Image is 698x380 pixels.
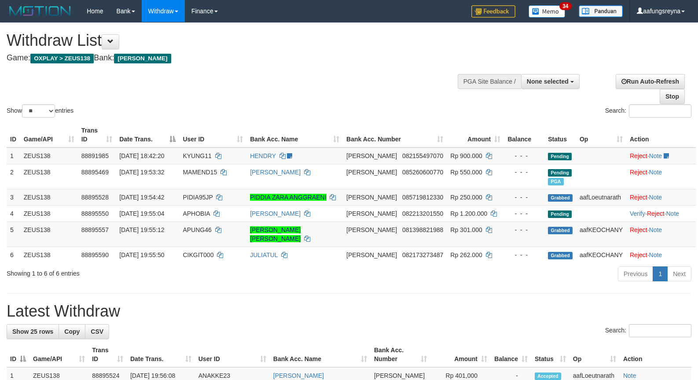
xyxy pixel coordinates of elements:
[626,122,696,148] th: Action
[626,221,696,247] td: ·
[119,226,164,233] span: [DATE] 19:55:12
[626,247,696,263] td: ·
[7,303,691,320] h1: Latest Withdraw
[402,251,443,258] span: Copy 082173273487 to clipboard
[374,372,425,379] span: [PERSON_NAME]
[273,372,324,379] a: [PERSON_NAME]
[183,226,211,233] span: APUNG46
[626,164,696,189] td: ·
[12,328,53,335] span: Show 25 rows
[402,152,443,159] span: Copy 082155497070 to clipboard
[620,342,691,367] th: Action
[346,210,397,217] span: [PERSON_NAME]
[660,89,685,104] a: Stop
[402,194,443,201] span: Copy 085719812330 to clipboard
[544,122,576,148] th: Status
[119,152,164,159] span: [DATE] 18:42:20
[250,251,278,258] a: JULIATUL
[450,152,482,159] span: Rp 900.000
[119,251,164,258] span: [DATE] 19:55:50
[402,169,443,176] span: Copy 085260600770 to clipboard
[630,152,647,159] a: Reject
[250,226,301,242] a: [PERSON_NAME] [PERSON_NAME]
[450,210,487,217] span: Rp 1.200.000
[630,169,647,176] a: Reject
[521,74,580,89] button: None selected
[629,104,691,118] input: Search:
[647,210,665,217] a: Reject
[127,342,195,367] th: Date Trans.: activate to sort column ascending
[7,148,20,164] td: 1
[402,210,443,217] span: Copy 082213201550 to clipboard
[81,169,109,176] span: 88895469
[579,5,623,17] img: panduan.png
[458,74,521,89] div: PGA Site Balance /
[250,194,327,201] a: PIDDIA ZARA ANGGRAENI
[250,169,301,176] a: [PERSON_NAME]
[450,251,482,258] span: Rp 262.000
[85,324,109,339] a: CSV
[250,210,301,217] a: [PERSON_NAME]
[270,342,371,367] th: Bank Acc. Name: activate to sort column ascending
[20,122,78,148] th: Game/API: activate to sort column ascending
[630,210,645,217] a: Verify
[343,122,447,148] th: Bank Acc. Number: activate to sort column ascending
[30,54,94,63] span: OXPLAY > ZEUS138
[548,210,572,218] span: Pending
[504,122,544,148] th: Balance
[618,266,653,281] a: Previous
[59,324,85,339] a: Copy
[576,247,626,263] td: aafKEOCHANY
[183,169,217,176] span: MAMEND15
[7,32,456,49] h1: Withdraw List
[114,54,171,63] span: [PERSON_NAME]
[450,169,482,176] span: Rp 550.000
[20,189,78,205] td: ZEUS138
[183,194,213,201] span: PIDIA95JP
[81,226,109,233] span: 88895557
[91,328,103,335] span: CSV
[7,205,20,221] td: 4
[576,122,626,148] th: Op: activate to sort column ascending
[450,194,482,201] span: Rp 250.000
[491,342,531,367] th: Balance: activate to sort column ascending
[653,266,668,281] a: 1
[447,122,504,148] th: Amount: activate to sort column ascending
[7,342,29,367] th: ID: activate to sort column descending
[183,251,213,258] span: CIKGIT000
[119,169,164,176] span: [DATE] 19:53:32
[535,373,561,380] span: Accepted
[569,342,620,367] th: Op: activate to sort column ascending
[250,152,276,159] a: HENDRY
[630,194,647,201] a: Reject
[649,169,662,176] a: Note
[471,5,515,18] img: Feedback.jpg
[548,153,572,160] span: Pending
[548,252,573,259] span: Grabbed
[7,266,284,278] div: Showing 1 to 6 of 6 entries
[7,104,73,118] label: Show entries
[576,221,626,247] td: aafKEOCHANY
[507,251,541,259] div: - - -
[649,226,662,233] a: Note
[666,210,679,217] a: Note
[649,251,662,258] a: Note
[81,210,109,217] span: 88895550
[507,151,541,160] div: - - -
[605,324,691,337] label: Search:
[81,251,109,258] span: 88895590
[649,194,662,201] a: Note
[626,205,696,221] td: · ·
[64,328,80,335] span: Copy
[450,226,482,233] span: Rp 301.000
[179,122,246,148] th: User ID: activate to sort column ascending
[246,122,343,148] th: Bank Acc. Name: activate to sort column ascending
[527,78,569,85] span: None selected
[20,148,78,164] td: ZEUS138
[507,193,541,202] div: - - -
[576,189,626,205] td: aafLoeutnarath
[346,226,397,233] span: [PERSON_NAME]
[119,194,164,201] span: [DATE] 19:54:42
[507,168,541,177] div: - - -
[81,194,109,201] span: 88895528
